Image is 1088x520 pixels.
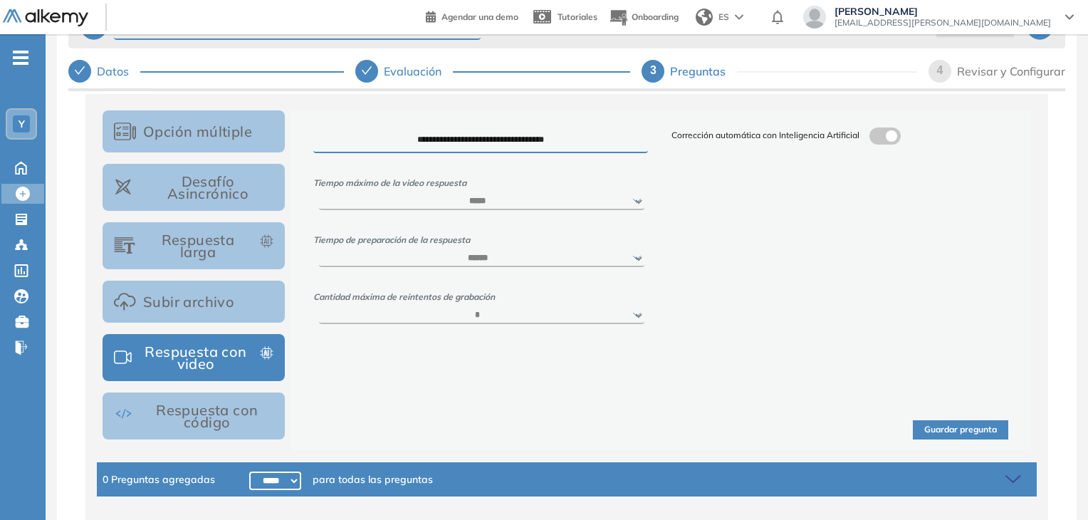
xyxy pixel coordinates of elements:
span: [EMAIL_ADDRESS][PERSON_NAME][DOMAIN_NAME] [835,17,1051,28]
div: Datos [97,60,140,83]
span: check [361,65,372,76]
span: check [74,65,85,76]
button: Respuesta larga [103,222,285,269]
i: - [13,56,28,59]
div: 4Revisar y Configurar [929,60,1065,83]
button: Opción múltiple [103,110,285,152]
div: Widget de chat [1017,452,1088,520]
span: Y [19,118,25,130]
span: Onboarding [632,11,679,22]
a: Agendar una demo [426,7,518,24]
span: Tiempo de preparación de la respuesta [313,234,470,245]
span: Agendar una demo [441,11,518,22]
div: Evaluación [384,60,453,83]
button: Desafío Asincrónico [103,164,285,211]
span: Corrección automática con Inteligencia Artificial [671,129,859,142]
span: 3 [650,64,657,76]
div: Preguntas [670,60,737,83]
img: world [696,9,713,26]
div: Datos [68,60,344,83]
button: Respuesta con video [103,334,285,381]
span: [PERSON_NAME] [835,6,1051,17]
img: arrow [735,14,743,20]
div: Revisar y Configurar [957,60,1065,83]
button: Subir archivo [103,281,285,323]
button: Respuesta con código [103,392,285,440]
button: Guardar pregunta [913,420,1008,440]
button: Onboarding [609,2,679,33]
span: para todas las preguntas [313,472,433,487]
span: ES [718,11,729,24]
iframe: Chat Widget [1017,452,1088,520]
span: 4 [937,64,943,76]
div: 3Preguntas [642,60,917,83]
div: Evaluación [355,60,631,83]
img: Logo [3,9,88,27]
span: Cantidad máxima de reintentos de grabación [313,291,495,302]
span: Tiempo máximo de la video respuesta [313,177,466,188]
span: Tutoriales [558,11,597,22]
span: 0 Preguntas agregadas [103,472,215,487]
